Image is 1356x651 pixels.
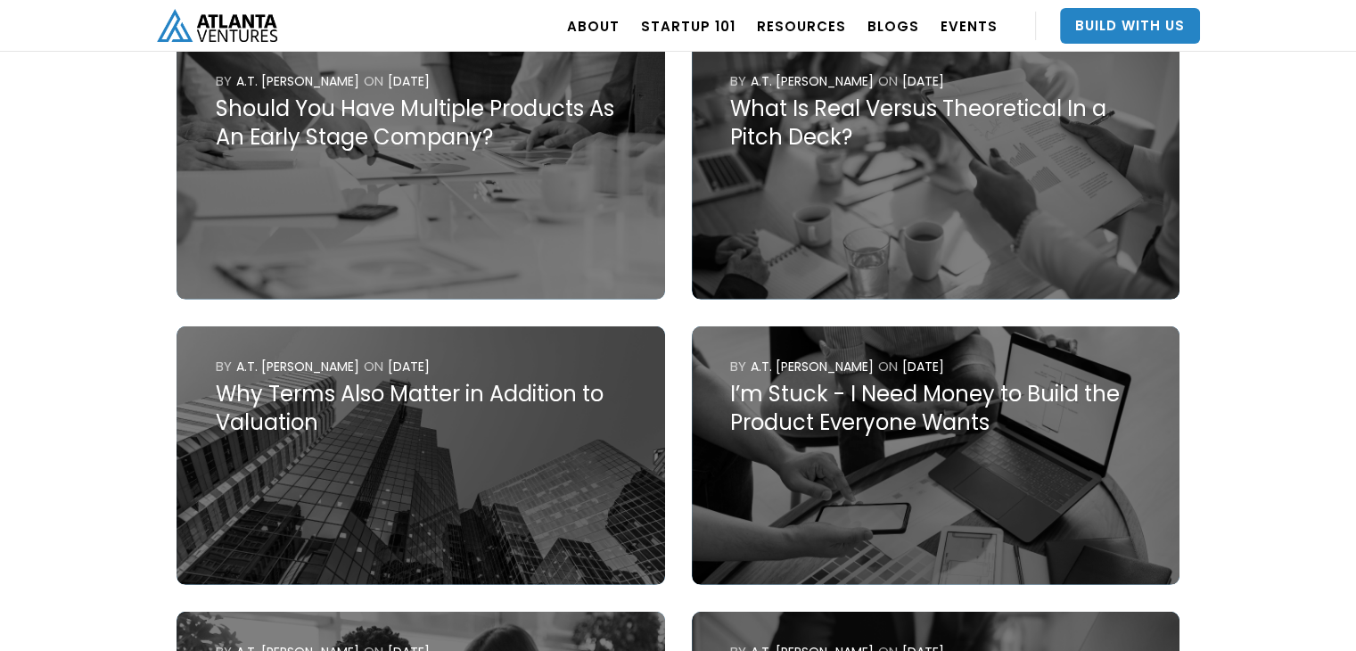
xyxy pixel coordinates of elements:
a: Startup 101 [641,1,736,51]
div: by [730,72,746,90]
div: ON [878,72,898,90]
a: Build With Us [1060,8,1200,44]
a: byA.T. [PERSON_NAME]ON[DATE]Why Terms Also Matter in Addition to Valuation [177,326,664,585]
div: [DATE] [388,358,430,375]
div: Should You Have Multiple Products As An Early Stage Company? [216,95,626,152]
div: ON [364,72,383,90]
div: A.T. [PERSON_NAME] [751,72,874,90]
a: BLOGS [867,1,919,51]
div: by [216,358,232,375]
div: A.T. [PERSON_NAME] [236,358,359,375]
a: EVENTS [941,1,998,51]
div: A.T. [PERSON_NAME] [236,72,359,90]
div: by [216,72,232,90]
div: What Is Real Versus Theoretical In a Pitch Deck? [730,95,1140,152]
a: byA.T. [PERSON_NAME]ON[DATE]Should You Have Multiple Products As An Early Stage Company? [177,41,664,300]
div: [DATE] [902,72,944,90]
a: byA.T. [PERSON_NAME]ON[DATE]What Is Real Versus Theoretical In a Pitch Deck? [692,41,1179,300]
div: Why Terms Also Matter in Addition to Valuation [216,380,626,437]
div: [DATE] [902,358,944,375]
div: [DATE] [388,72,430,90]
div: by [730,358,746,375]
a: ABOUT [567,1,620,51]
div: A.T. [PERSON_NAME] [751,358,874,375]
div: I’m Stuck - I Need Money to Build the Product Everyone Wants [730,380,1140,437]
a: RESOURCES [757,1,846,51]
a: byA.T. [PERSON_NAME]ON[DATE]I’m Stuck - I Need Money to Build the Product Everyone Wants [692,326,1179,585]
div: ON [878,358,898,375]
div: ON [364,358,383,375]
